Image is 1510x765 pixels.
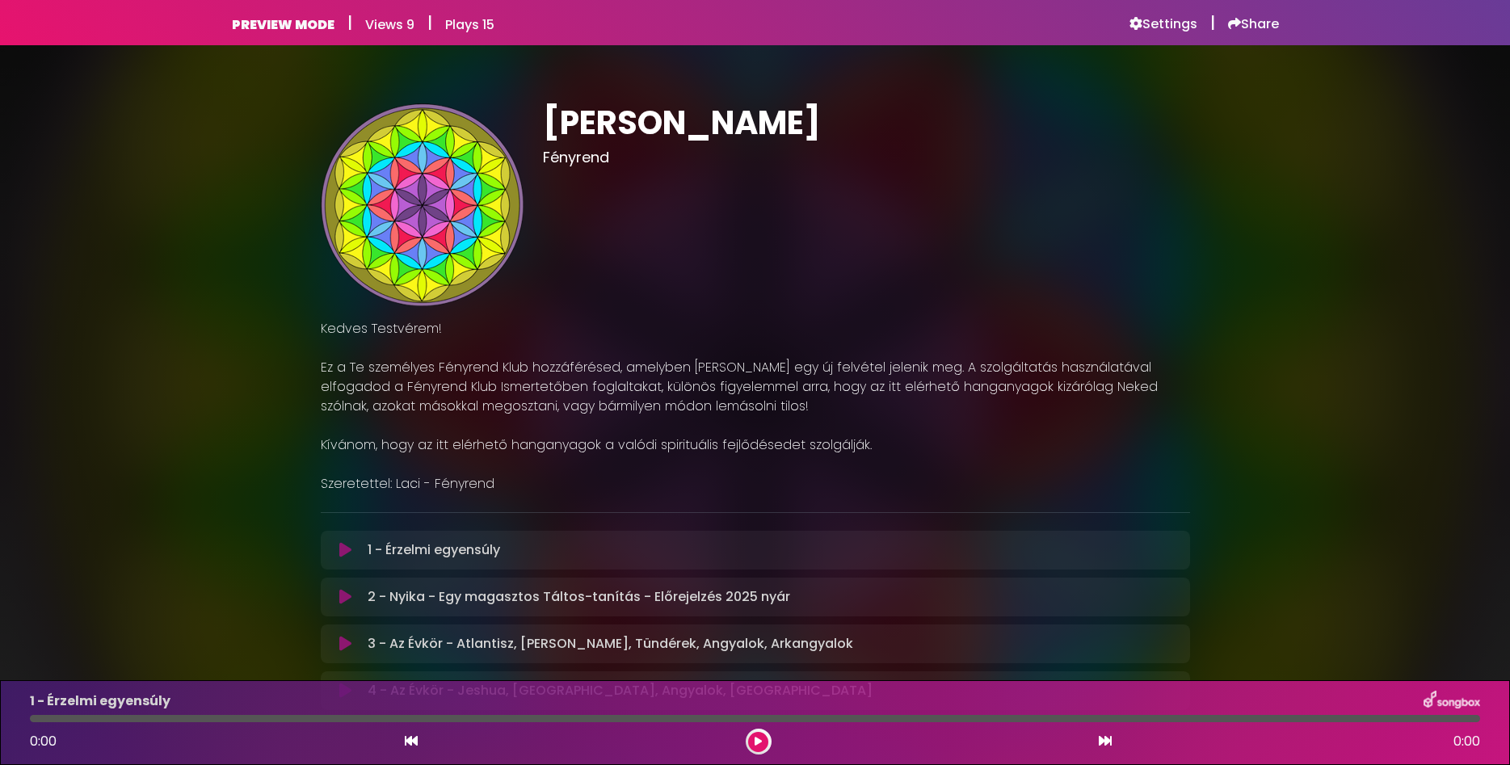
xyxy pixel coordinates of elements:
h5: | [1210,13,1215,32]
span: 0:00 [30,732,57,750]
p: Ez a Te személyes Fényrend Klub hozzáférésed, amelyben [PERSON_NAME] egy új felvétel jelenik meg.... [321,358,1190,416]
h6: Views 9 [365,17,414,32]
p: 2 - Nyika - Egy magasztos Táltos-tanítás - Előrejelzés 2025 nyár [368,587,790,607]
h5: | [347,13,352,32]
p: 3 - Az Évkör - Atlantisz, [PERSON_NAME], Tündérek, Angyalok, Arkangyalok [368,634,853,654]
h6: PREVIEW MODE [232,17,334,32]
span: 0:00 [1453,732,1480,751]
h5: | [427,13,432,32]
p: Szeretettel: Laci - Fényrend [321,474,1190,494]
img: tZdHPxKtS5WkpfQ2P9l4 [321,103,524,306]
p: Kívánom, hogy az itt elérhető hanganyagok a valódi spirituális fejlődésedet szolgálják. [321,435,1190,455]
img: songbox-logo-white.png [1424,691,1480,712]
p: 1 - Érzelmi egyensúly [368,540,500,560]
a: Share [1228,16,1279,32]
a: Settings [1129,16,1197,32]
h1: [PERSON_NAME] [543,103,1190,142]
p: Kedves Testvérem! [321,319,1190,338]
h6: Plays 15 [445,17,494,32]
p: 1 - Érzelmi egyensúly [30,691,170,711]
h3: Fényrend [543,149,1190,166]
